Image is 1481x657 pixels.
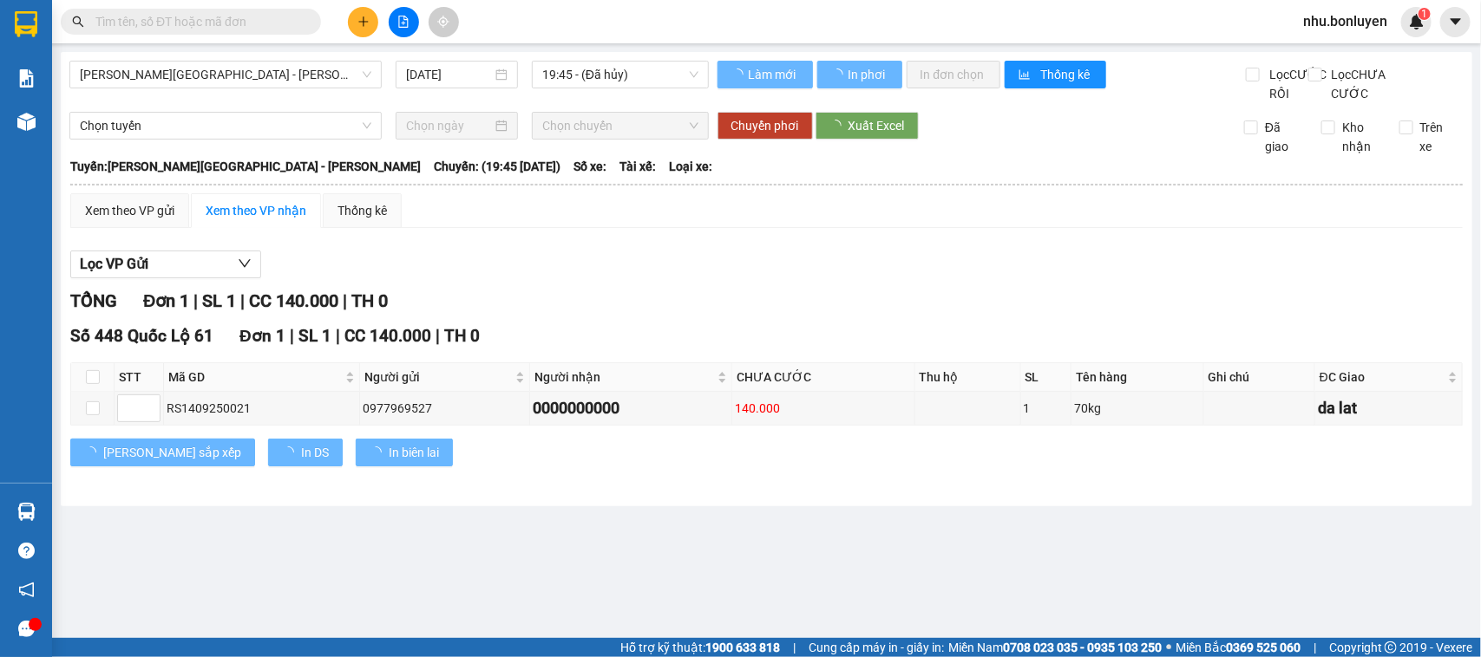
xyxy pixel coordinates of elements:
[1409,14,1425,29] img: icon-new-feature
[357,16,370,28] span: plus
[202,290,236,311] span: SL 1
[1440,7,1471,37] button: caret-down
[18,543,35,559] span: question-circle
[406,65,492,84] input: 15/09/2025
[1335,118,1386,156] span: Kho nhận
[80,113,371,139] span: Chọn tuyến
[1314,638,1316,657] span: |
[240,290,245,311] span: |
[542,62,698,88] span: 19:45 - (Đã hủy)
[238,257,252,270] span: down
[18,621,35,637] span: message
[573,157,606,176] span: Số xe:
[85,201,174,220] div: Xem theo VP gửi
[1419,8,1431,20] sup: 1
[1320,368,1445,387] span: ĐC Giao
[1005,61,1106,88] button: bar-chartThống kê
[831,68,846,81] span: loading
[84,446,103,459] span: loading
[168,368,342,387] span: Mã GD
[344,326,431,346] span: CC 140.000
[1448,14,1464,29] span: caret-down
[343,290,347,311] span: |
[1258,118,1308,156] span: Đã giao
[397,16,410,28] span: file-add
[348,7,378,37] button: plus
[429,7,459,37] button: aim
[17,69,36,88] img: solution-icon
[167,399,357,418] div: RS1409250021
[370,446,389,459] span: loading
[337,201,387,220] div: Thống kê
[1040,65,1092,84] span: Thống kê
[17,503,36,521] img: warehouse-icon
[533,396,729,420] div: 0000000000
[336,326,340,346] span: |
[70,290,117,311] span: TỔNG
[1024,399,1069,418] div: 1
[80,62,371,88] span: Phú Quốc - Sài Gòn - Bình Phước
[363,399,527,418] div: 0977969527
[749,65,799,84] span: Làm mới
[1166,644,1171,651] span: ⚪️
[732,363,915,392] th: CHƯA CƯỚC
[115,363,164,392] th: STT
[268,439,343,466] button: In DS
[80,253,148,275] span: Lọc VP Gửi
[18,582,35,598] span: notification
[72,16,84,28] span: search
[705,641,780,654] strong: 1900 633 818
[15,11,37,37] img: logo-vxr
[70,250,261,278] button: Lọc VP Gửi
[915,363,1021,392] th: Thu hộ
[437,16,449,28] span: aim
[103,443,241,462] span: [PERSON_NAME] sắp xếp
[436,326,440,346] span: |
[406,116,492,135] input: Chọn ngày
[356,439,453,466] button: In biên lai
[1289,10,1401,32] span: nhu.bonluyen
[907,61,1001,88] button: In đơn chọn
[849,116,905,135] span: Xuất Excel
[351,290,388,311] span: TH 0
[434,157,560,176] span: Chuyến: (19:45 [DATE])
[620,638,780,657] span: Hỗ trợ kỹ thuật:
[143,290,189,311] span: Đơn 1
[301,443,329,462] span: In DS
[206,201,306,220] div: Xem theo VP nhận
[298,326,331,346] span: SL 1
[829,120,849,132] span: loading
[718,112,813,140] button: Chuyển phơi
[290,326,294,346] span: |
[1019,68,1033,82] span: bar-chart
[542,113,698,139] span: Chọn chuyến
[249,290,338,311] span: CC 140.000
[1318,396,1459,420] div: da lat
[1003,641,1162,654] strong: 0708 023 035 - 0935 103 250
[193,290,198,311] span: |
[1226,641,1301,654] strong: 0369 525 060
[1325,65,1402,103] span: Lọc CHƯA CƯỚC
[1204,363,1315,392] th: Ghi chú
[1385,641,1397,654] span: copyright
[1421,8,1427,20] span: 1
[70,326,213,346] span: Số 448 Quốc Lộ 61
[809,638,944,657] span: Cung cấp máy in - giấy in:
[239,326,285,346] span: Đơn 1
[444,326,480,346] span: TH 0
[735,399,912,418] div: 140.000
[1074,399,1200,418] div: 70kg
[364,368,512,387] span: Người gửi
[1021,363,1072,392] th: SL
[282,446,301,459] span: loading
[389,443,439,462] span: In biên lai
[718,61,813,88] button: Làm mới
[1071,363,1203,392] th: Tên hàng
[1176,638,1301,657] span: Miền Bắc
[1262,65,1329,103] span: Lọc CƯỚC RỒI
[731,68,746,81] span: loading
[164,392,360,426] td: RS1409250021
[816,112,919,140] button: Xuất Excel
[619,157,656,176] span: Tài xế:
[95,12,300,31] input: Tìm tên, số ĐT hoặc mã đơn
